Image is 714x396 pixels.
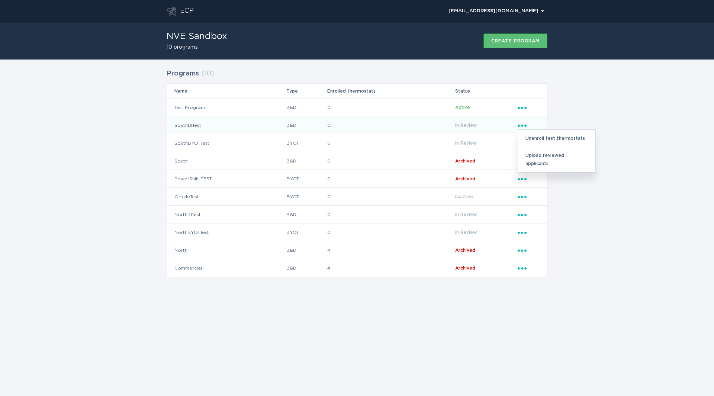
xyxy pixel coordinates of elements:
td: 0 [327,206,455,223]
div: Popover menu [518,193,540,201]
span: In Review [455,123,477,128]
button: Create program [483,33,547,48]
td: NorthBYOTTest [167,223,286,241]
div: Popover menu [445,6,547,17]
span: In Review [455,212,477,217]
th: Status [455,84,517,99]
td: B&D [286,116,327,134]
span: Inactive [455,194,473,199]
td: Test Program [167,99,286,116]
h1: NVE Sandbox [167,32,227,41]
td: 0 [327,223,455,241]
span: In Review [455,230,477,235]
td: 0 [327,188,455,206]
td: B&D [286,152,327,170]
td: BYOT [286,188,327,206]
td: 0 [327,116,455,134]
div: ECP [180,7,194,16]
tr: db1a91d69cd64bd4af200559586165b5 [167,134,547,152]
h2: 10 programs [167,45,227,50]
td: BYOT [286,223,327,241]
td: OracleTest [167,188,286,206]
th: Name [167,84,286,99]
td: 4 [327,241,455,259]
tr: 8198219c6da24ec286c291abafba40da [167,206,547,223]
th: Enrolled thermostats [327,84,455,99]
div: Popover menu [518,103,540,112]
td: 0 [327,152,455,170]
h2: Programs [167,67,199,80]
span: Archived [455,177,475,181]
button: Go to dashboard [167,7,176,16]
tr: Table Headers [167,84,547,99]
div: Popover menu [518,246,540,254]
div: Unenroll test thermostats [518,130,595,147]
td: BYOT [286,134,327,152]
span: Active [455,105,470,110]
div: Popover menu [518,175,540,183]
td: B&D [286,99,327,116]
td: B&D [286,241,327,259]
div: Popover menu [518,210,540,219]
div: Create program [491,39,540,43]
button: Open user account details [445,6,547,17]
th: Type [286,84,327,99]
td: 4 [327,259,455,277]
div: [EMAIL_ADDRESS][DOMAIN_NAME] [448,9,544,13]
tr: 4b12f45bbec648bb849041af0e128f2c [167,259,547,277]
div: Popover menu [518,264,540,272]
span: Archived [455,248,475,252]
span: In Review [455,141,477,145]
td: South [167,152,286,170]
tr: 8a10b352683d4066856916e58640d313 [167,116,547,134]
td: Commercial [167,259,286,277]
td: 0 [327,99,455,116]
tr: 116e07f7915c4c4a9324842179135979 [167,241,547,259]
tr: fc965d71b8e644e187efd24587ccd12c [167,99,547,116]
td: SouthDITest [167,116,286,134]
td: NorthDITest [167,206,286,223]
tr: d3ebbe26646c42a587ebc76e3d10c38b [167,170,547,188]
td: B&D [286,206,327,223]
td: BYOT [286,170,327,188]
tr: 83377a20e7264d7bae746b314e85a0ee [167,223,547,241]
td: B&D [286,259,327,277]
td: SouthBYOTTest [167,134,286,152]
td: 0 [327,134,455,152]
tr: 628d02043c56473e9ef05a6774d164d6 [167,188,547,206]
div: Upload reviewed applicants [518,147,595,172]
td: 0 [327,170,455,188]
span: Archived [455,159,475,163]
td: PowerShift TEST [167,170,286,188]
span: ( 10 ) [201,70,214,77]
td: North [167,241,286,259]
div: Popover menu [518,228,540,236]
span: Archived [455,266,475,270]
tr: 42761ba875c643c9a42209b7258b2ec5 [167,152,547,170]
